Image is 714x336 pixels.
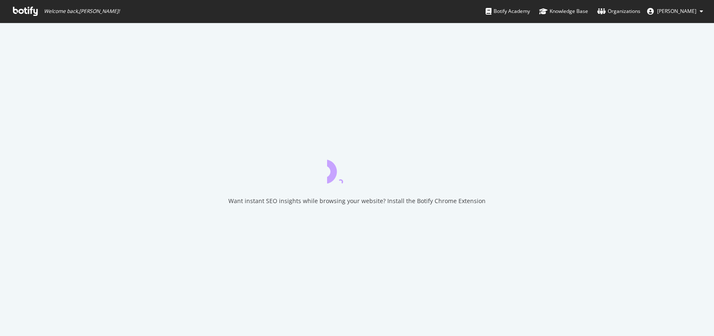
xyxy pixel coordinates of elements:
[228,197,486,205] div: Want instant SEO insights while browsing your website? Install the Botify Chrome Extension
[486,7,530,15] div: Botify Academy
[44,8,120,15] span: Welcome back, [PERSON_NAME] !
[327,153,387,183] div: animation
[539,7,588,15] div: Knowledge Base
[597,7,640,15] div: Organizations
[640,5,710,18] button: [PERSON_NAME]
[657,8,696,15] span: Andrea Scalia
